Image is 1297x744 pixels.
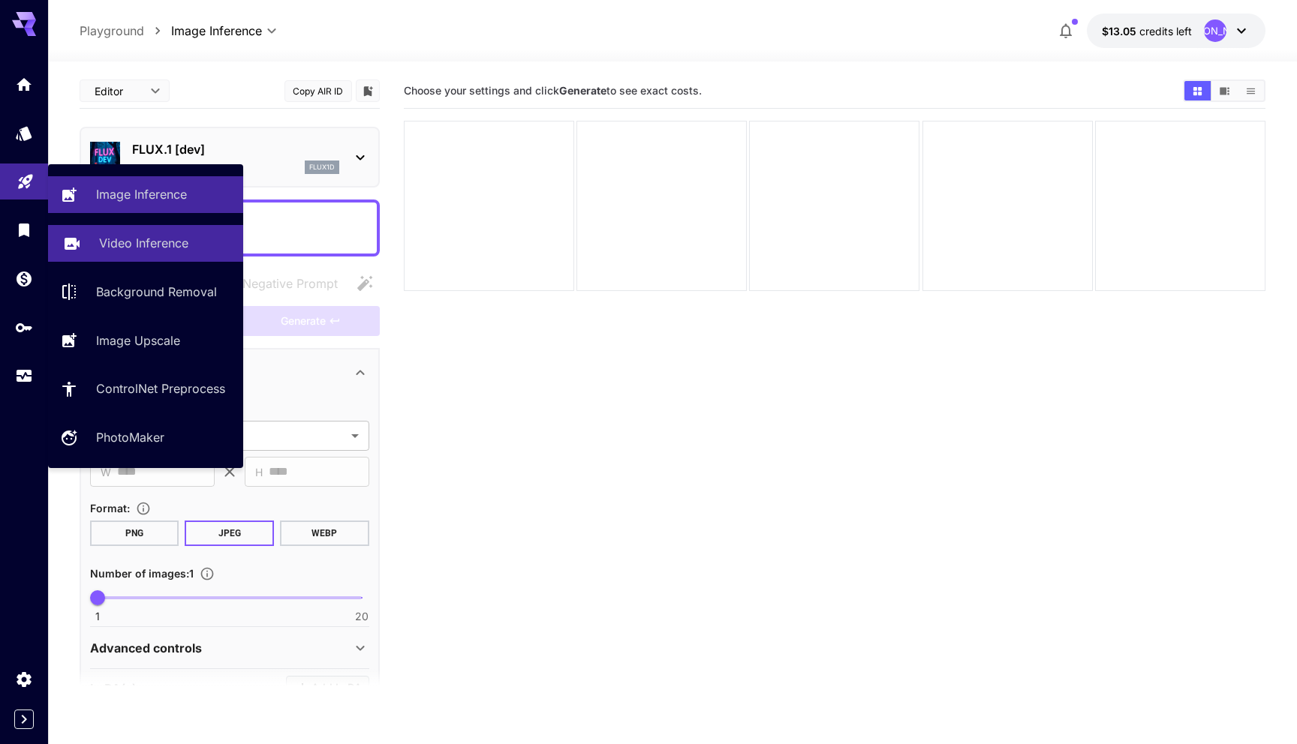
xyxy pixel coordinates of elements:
[99,234,188,252] p: Video Inference
[15,220,33,239] div: Library
[90,502,130,514] span: Format :
[1087,13,1265,48] button: $13.0516
[404,84,702,97] span: Choose your settings and click to see exact costs.
[48,225,243,262] a: Video Inference
[185,520,274,546] button: JPEG
[48,176,243,213] a: Image Inference
[1139,25,1192,37] span: credits left
[96,185,187,203] p: Image Inference
[280,520,369,546] button: WEBP
[309,162,335,172] p: flux1d
[255,463,263,481] span: H
[96,379,225,397] p: ControlNet Preprocess
[17,167,35,186] div: Playground
[1183,79,1265,102] div: Show images in grid viewShow images in video viewShow images in list view
[48,370,243,407] a: ControlNet Preprocess
[14,709,34,729] button: Expand sidebar
[130,501,157,516] button: Choose the file format for the output image.
[95,609,100,624] span: 1
[361,82,375,100] button: Add to library
[96,331,180,349] p: Image Upscale
[48,274,243,310] a: Background Removal
[355,609,369,624] span: 20
[15,269,33,288] div: Wallet
[1238,81,1264,100] button: Show images in list view
[90,639,202,657] p: Advanced controls
[101,463,111,481] span: W
[15,318,33,337] div: API Keys
[1102,25,1139,37] span: $13.05
[48,419,243,456] a: PhotoMaker
[559,84,606,97] b: Generate
[15,367,33,385] div: Usage
[242,274,338,292] span: Negative Prompt
[132,140,339,158] p: FLUX.1 [dev]
[48,322,243,358] a: Image Upscale
[15,124,33,142] div: Models
[90,520,179,546] button: PNG
[212,274,350,292] span: Negative prompts are not compatible with the selected model.
[80,22,171,40] nav: breadcrumb
[96,428,164,446] p: PhotoMaker
[15,75,33,94] div: Home
[96,283,217,301] p: Background Removal
[194,566,221,581] button: Specify how many images to generate in a single request. Each image generation will be charged se...
[284,80,352,102] button: Copy AIR ID
[1211,81,1238,100] button: Show images in video view
[90,567,194,580] span: Number of images : 1
[95,83,141,99] span: Editor
[80,22,144,40] p: Playground
[171,22,262,40] span: Image Inference
[1102,23,1192,39] div: $13.0516
[1184,81,1211,100] button: Show images in grid view
[1204,19,1226,42] div: [PERSON_NAME]
[15,670,33,688] div: Settings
